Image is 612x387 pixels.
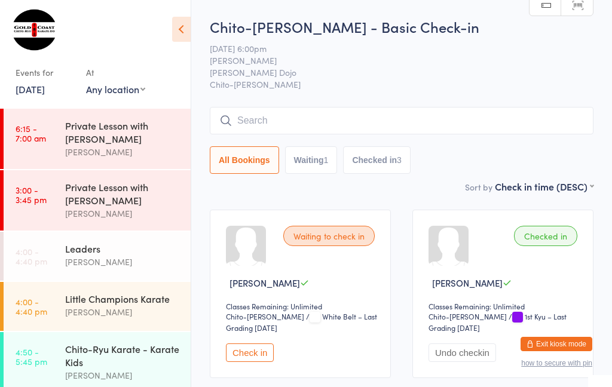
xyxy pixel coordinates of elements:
[521,359,592,367] button: how to secure with pin
[210,54,575,66] span: [PERSON_NAME]
[429,343,496,362] button: Undo checkin
[65,305,180,319] div: [PERSON_NAME]
[210,17,593,36] h2: Chito-[PERSON_NAME] - Basic Check-in
[229,277,300,289] span: [PERSON_NAME]
[226,343,274,362] button: Check in
[429,301,581,311] div: Classes Remaining: Unlimited
[65,242,180,255] div: Leaders
[65,180,180,207] div: Private Lesson with [PERSON_NAME]
[210,66,575,78] span: [PERSON_NAME] Dojo
[65,368,180,382] div: [PERSON_NAME]
[16,247,47,266] time: 4:00 - 4:40 pm
[283,226,375,246] div: Waiting to check in
[86,63,145,82] div: At
[4,282,191,331] a: 4:00 -4:40 pmLittle Champions Karate[PERSON_NAME]
[514,226,577,246] div: Checked in
[4,232,191,281] a: 4:00 -4:40 pmLeaders[PERSON_NAME]
[4,170,191,231] a: 3:00 -3:45 pmPrivate Lesson with [PERSON_NAME][PERSON_NAME]
[86,82,145,96] div: Any location
[226,311,304,321] div: Chito-[PERSON_NAME]
[285,146,338,174] button: Waiting1
[465,181,492,193] label: Sort by
[226,301,378,311] div: Classes Remaining: Unlimited
[210,78,593,90] span: Chito-[PERSON_NAME]
[429,311,507,321] div: Chito-[PERSON_NAME]
[16,185,47,204] time: 3:00 - 3:45 pm
[65,292,180,305] div: Little Champions Karate
[65,207,180,220] div: [PERSON_NAME]
[16,124,46,143] time: 6:15 - 7:00 am
[65,119,180,145] div: Private Lesson with [PERSON_NAME]
[397,155,402,165] div: 3
[16,297,47,316] time: 4:00 - 4:40 pm
[65,342,180,368] div: Chito-Ryu Karate - Karate Kids
[16,347,47,366] time: 4:50 - 5:45 pm
[324,155,329,165] div: 1
[343,146,411,174] button: Checked in3
[210,42,575,54] span: [DATE] 6:00pm
[432,277,503,289] span: [PERSON_NAME]
[16,63,74,82] div: Events for
[210,107,593,134] input: Search
[4,109,191,169] a: 6:15 -7:00 amPrivate Lesson with [PERSON_NAME][PERSON_NAME]
[65,145,180,159] div: [PERSON_NAME]
[210,146,279,174] button: All Bookings
[12,9,57,51] img: Gold Coast Chito-Ryu Karate
[495,180,593,193] div: Check in time (DESC)
[521,337,592,351] button: Exit kiosk mode
[65,255,180,269] div: [PERSON_NAME]
[16,82,45,96] a: [DATE]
